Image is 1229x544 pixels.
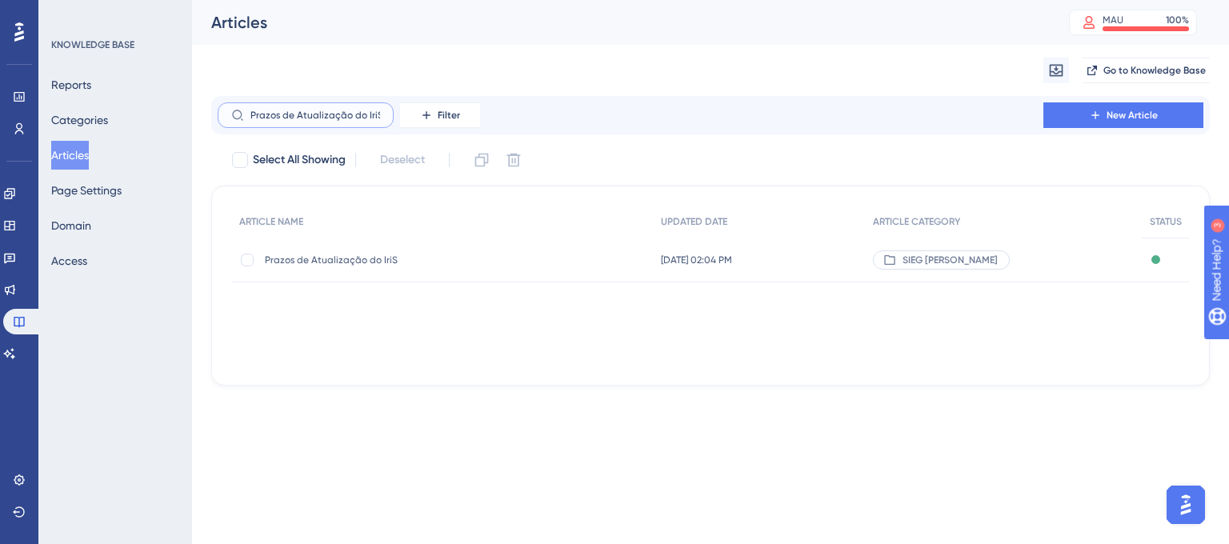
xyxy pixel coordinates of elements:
input: Search [250,110,380,121]
button: Access [51,246,87,275]
span: Need Help? [38,4,100,23]
iframe: UserGuiding AI Assistant Launcher [1162,481,1210,529]
span: STATUS [1150,215,1182,228]
span: Go to Knowledge Base [1103,64,1206,77]
div: KNOWLEDGE BASE [51,38,134,51]
span: New Article [1107,109,1158,122]
span: Select All Showing [253,150,346,170]
span: Deselect [380,150,425,170]
button: Articles [51,141,89,170]
button: Reports [51,70,91,99]
div: 3 [111,8,116,21]
button: Categories [51,106,108,134]
span: Filter [438,109,460,122]
span: UPDATED DATE [661,215,727,228]
span: SIEG [PERSON_NAME] [903,254,998,266]
div: Articles [211,11,1029,34]
button: Go to Knowledge Base [1082,58,1210,83]
span: Prazos de Atualização do IriS [265,254,521,266]
div: MAU [1103,14,1123,26]
button: Page Settings [51,176,122,205]
button: Domain [51,211,91,240]
span: ARTICLE CATEGORY [873,215,960,228]
div: 100 % [1166,14,1189,26]
button: Deselect [366,146,439,174]
span: ARTICLE NAME [239,215,303,228]
button: Filter [400,102,480,128]
button: New Article [1043,102,1203,128]
span: [DATE] 02:04 PM [661,254,732,266]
